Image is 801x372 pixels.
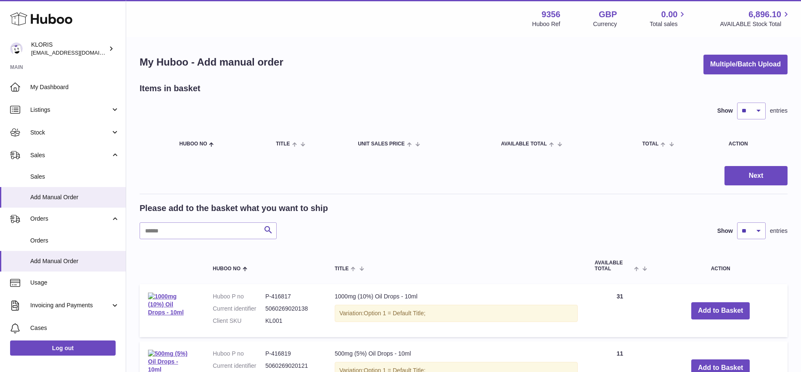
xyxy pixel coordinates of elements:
[724,166,788,186] button: Next
[30,106,111,114] span: Listings
[748,9,781,20] span: 6,896.10
[10,42,23,55] img: huboo@kloriscbd.com
[30,193,119,201] span: Add Manual Order
[358,141,404,147] span: Unit Sales Price
[770,227,788,235] span: entries
[661,9,678,20] span: 0.00
[276,141,290,147] span: Title
[30,237,119,245] span: Orders
[265,317,318,325] dd: KL001
[593,20,617,28] div: Currency
[265,350,318,358] dd: P-416819
[586,284,653,338] td: 31
[770,107,788,115] span: entries
[326,284,586,338] td: 1000mg (10%) Oil Drops - 10ml
[30,129,111,137] span: Stock
[532,20,560,28] div: Huboo Ref
[265,293,318,301] dd: P-416817
[140,203,328,214] h2: Please add to the basket what you want to ship
[691,302,750,319] button: Add to Basket
[30,324,119,332] span: Cases
[213,305,265,313] dt: Current identifier
[650,9,687,28] a: 0.00 Total sales
[30,83,119,91] span: My Dashboard
[653,252,788,280] th: Action
[213,266,241,272] span: Huboo no
[31,49,124,56] span: [EMAIL_ADDRESS][DOMAIN_NAME]
[148,293,190,317] img: 1000mg (10%) Oil Drops - 10ml
[717,227,733,235] label: Show
[717,107,733,115] label: Show
[720,9,791,28] a: 6,896.10 AVAILABLE Stock Total
[599,9,617,20] strong: GBP
[729,141,779,147] div: Action
[650,20,687,28] span: Total sales
[30,279,119,287] span: Usage
[30,151,111,159] span: Sales
[213,293,265,301] dt: Huboo P no
[31,41,107,57] div: KLORIS
[501,141,547,147] span: AVAILABLE Total
[703,55,788,74] button: Multiple/Batch Upload
[30,173,119,181] span: Sales
[10,340,116,356] a: Log out
[213,362,265,370] dt: Current identifier
[335,305,578,322] div: Variation:
[213,317,265,325] dt: Client SKU
[30,215,111,223] span: Orders
[364,310,426,317] span: Option 1 = Default Title;
[595,260,632,271] span: AVAILABLE Total
[140,83,201,94] h2: Items in basket
[179,141,207,147] span: Huboo no
[140,55,283,69] h1: My Huboo - Add manual order
[213,350,265,358] dt: Huboo P no
[265,362,318,370] dd: 5060269020121
[335,266,349,272] span: Title
[30,257,119,265] span: Add Manual Order
[542,9,560,20] strong: 9356
[30,301,111,309] span: Invoicing and Payments
[265,305,318,313] dd: 5060269020138
[642,141,658,147] span: Total
[720,20,791,28] span: AVAILABLE Stock Total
